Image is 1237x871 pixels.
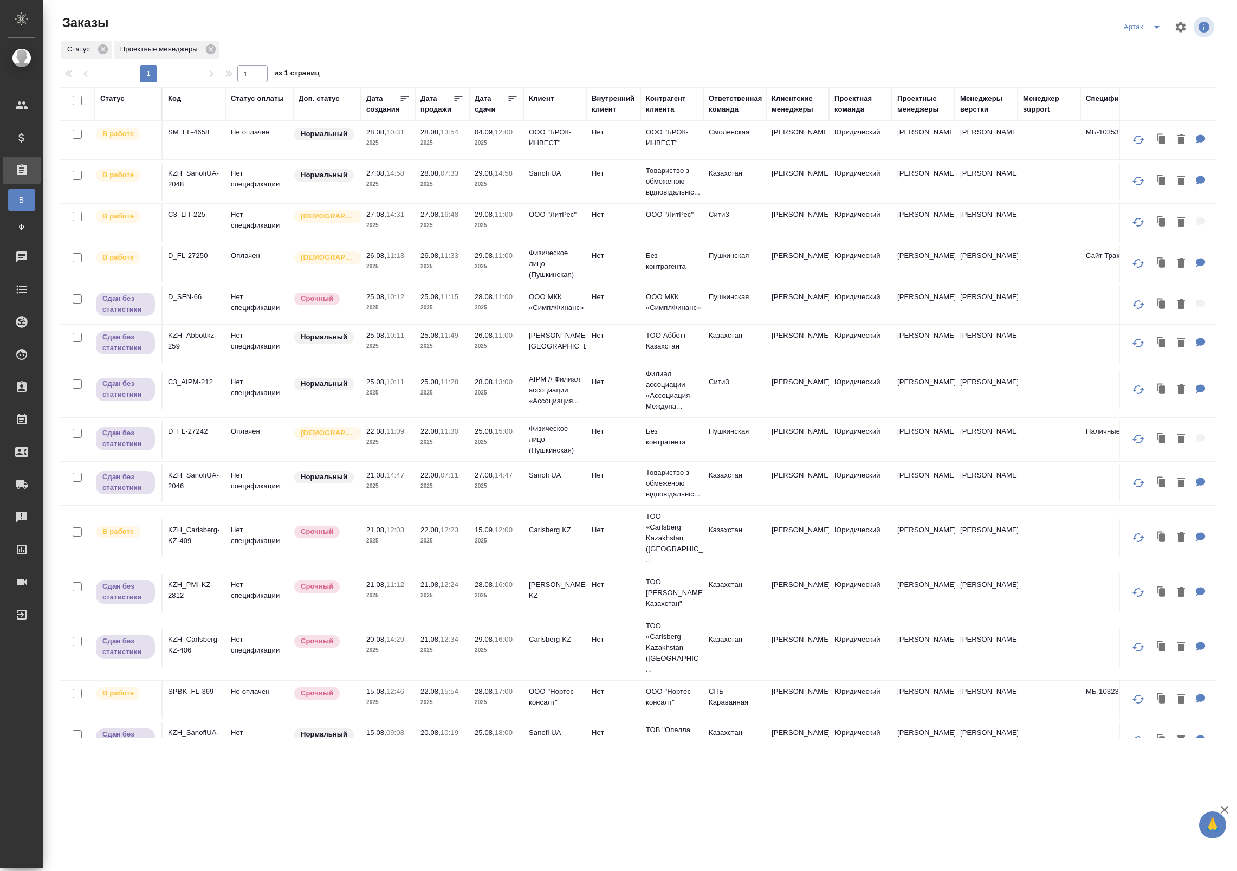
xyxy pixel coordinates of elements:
td: Юридический [829,121,892,159]
td: Юридический [829,371,892,409]
p: 2025 [420,179,464,190]
p: Физическое лицо (Пушкинская) [529,248,581,280]
p: [PERSON_NAME] [960,168,1012,179]
p: Sanofi UA [529,470,581,481]
td: Нет спецификации [225,204,293,242]
button: Клонировать [1151,636,1172,659]
p: 25.08, [420,331,441,339]
p: 2025 [366,220,410,231]
p: 14:47 [386,471,404,479]
button: Удалить [1172,582,1190,604]
td: [PERSON_NAME] [766,163,829,201]
td: Казахстан [703,163,766,201]
td: [PERSON_NAME] [766,286,829,324]
button: Обновить [1125,209,1151,235]
p: 11:49 [441,331,458,339]
span: Настроить таблицу [1168,14,1194,40]
p: 2025 [420,481,464,492]
p: ООО "ЛитРес" [646,209,698,220]
p: Нет [592,426,635,437]
p: [DEMOGRAPHIC_DATA] [301,252,355,263]
p: 2025 [475,481,518,492]
td: Пушкинская [703,421,766,459]
td: [PERSON_NAME] [892,204,955,242]
div: Статус по умолчанию для стандартных заказов [293,377,355,391]
p: 04.09, [475,128,495,136]
p: [PERSON_NAME] [GEOGRAPHIC_DATA] [529,330,581,352]
td: Юридический [829,245,892,283]
p: 26.08, [366,251,386,260]
div: Выставляется автоматически для первых 3 заказов нового контактного лица. Особое внимание [293,426,355,441]
td: Смоленская [703,121,766,159]
p: 2025 [420,261,464,272]
td: [PERSON_NAME] [766,371,829,409]
p: В работе [102,211,134,222]
p: 11:00 [495,293,513,301]
p: KZH_Abbottkz-259 [168,330,220,352]
p: 12:00 [495,128,513,136]
p: 25.08, [366,293,386,301]
p: 14:31 [386,210,404,218]
div: Статус по умолчанию для стандартных заказов [293,168,355,183]
p: [PERSON_NAME] [960,377,1012,388]
div: Дата продажи [420,93,453,115]
td: [PERSON_NAME] [892,121,955,159]
p: 2025 [475,388,518,398]
button: Обновить [1125,168,1151,194]
p: 14:58 [386,169,404,177]
td: Нет спецификации [225,325,293,363]
p: 11:13 [386,251,404,260]
td: Казахстан [703,519,766,557]
td: Оплачен [225,245,293,283]
p: 2025 [420,437,464,448]
p: KZH_SanofiUA-2045 [168,727,220,749]
p: ООО "БРОК-ИНВЕСТ" [646,127,698,149]
p: Сдан без статистики [102,428,148,449]
div: Клиентские менеджеры [772,93,824,115]
button: Удалить [1172,379,1190,401]
p: 2025 [475,261,518,272]
p: Нет [592,292,635,302]
p: 22.08, [366,427,386,435]
td: Юридический [829,325,892,363]
button: Клонировать [1151,472,1172,494]
div: Выставляется автоматически, если на указанный объем услуг необходимо больше времени в стандартном... [293,525,355,539]
div: Проектные менеджеры [897,93,949,115]
button: Обновить [1125,250,1151,276]
div: Дата создания [366,93,399,115]
p: Нет [592,127,635,138]
button: Обновить [1125,330,1151,356]
td: Юридический [829,421,892,459]
div: Выставляет ПМ, когда заказ сдан КМу, но начисления еще не проведены [95,470,156,495]
a: Ф [8,216,35,238]
p: В работе [102,170,134,180]
button: Клонировать [1151,170,1172,192]
p: KZH_Carlsberg-KZ-409 [168,525,220,546]
td: Юридический [829,286,892,324]
p: 07:33 [441,169,458,177]
td: Юридический [829,519,892,557]
td: [PERSON_NAME] [766,204,829,242]
td: [PERSON_NAME] [892,286,955,324]
button: Удалить [1172,170,1190,192]
p: 25.08, [420,378,441,386]
button: Удалить [1172,688,1190,711]
p: [PERSON_NAME] [960,426,1012,437]
p: Нет [592,330,635,341]
p: 2025 [475,220,518,231]
div: Выставляет ПМ после принятия заказа от КМа [95,209,156,224]
div: Проектные менеджеры [114,41,219,59]
div: Выставляет ПМ после принятия заказа от КМа [95,127,156,141]
button: Клонировать [1151,253,1172,275]
p: 2025 [366,302,410,313]
div: Статус [61,41,112,59]
p: 2025 [420,220,464,231]
p: 10:12 [386,293,404,301]
div: Менеджер support [1023,93,1075,115]
button: Удалить [1172,428,1190,450]
p: Carlsberg KZ [529,525,581,535]
p: 11:00 [495,331,513,339]
p: 22.08, [420,471,441,479]
button: Обновить [1125,634,1151,660]
p: [PERSON_NAME] [960,250,1012,261]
